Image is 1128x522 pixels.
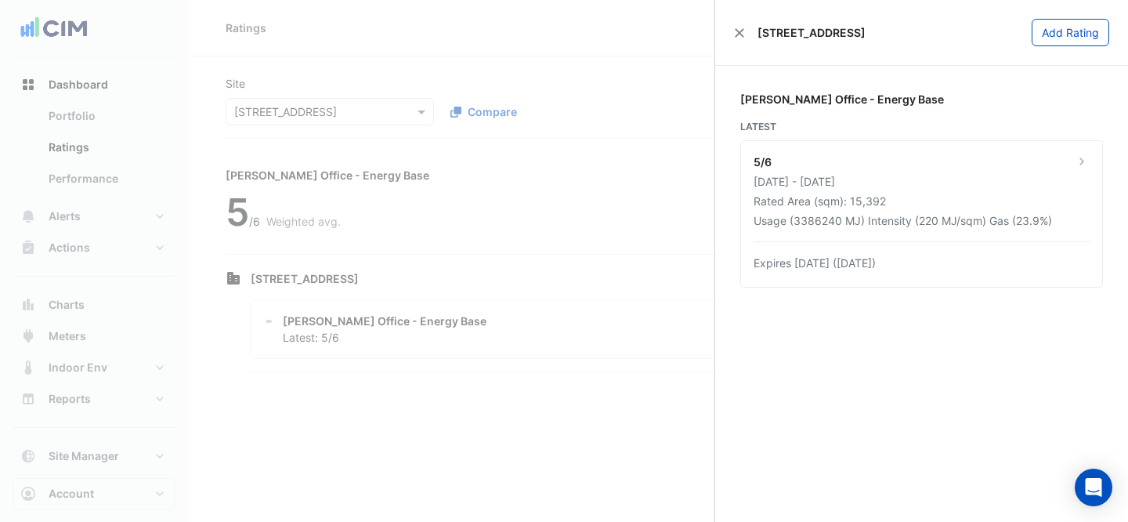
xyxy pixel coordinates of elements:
[740,91,1103,107] div: [PERSON_NAME] Office - Energy Base
[754,212,1052,229] div: Usage (3386240 MJ) Intensity (220 MJ/sqm) Gas (23.9%)
[754,173,1090,190] div: [DATE] - [DATE]
[757,24,866,41] span: [STREET_ADDRESS]
[754,193,1090,209] div: Rated Area (sqm): 15,392
[1032,19,1109,46] button: Add Rating
[734,27,745,38] button: Close
[754,255,1090,271] div: Expires [DATE] ([DATE])
[754,154,772,170] div: 5/6
[1075,469,1112,506] div: Open Intercom Messenger
[740,120,1103,134] div: Latest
